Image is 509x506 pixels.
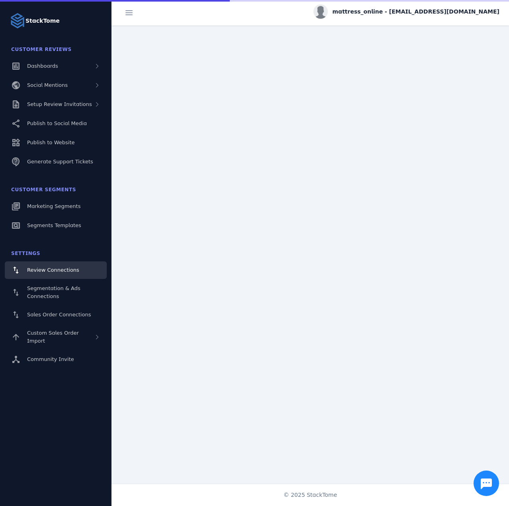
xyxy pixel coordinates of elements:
span: Community Invite [27,356,74,362]
a: Community Invite [5,351,107,368]
img: profile.jpg [313,4,328,19]
span: © 2025 StackTome [284,491,337,499]
img: Logo image [10,13,25,29]
a: Sales Order Connections [5,306,107,324]
span: Marketing Segments [27,203,80,209]
span: Generate Support Tickets [27,159,93,165]
span: Sales Order Connections [27,312,91,318]
a: Review Connections [5,261,107,279]
span: Segmentation & Ads Connections [27,285,80,299]
span: Custom Sales Order Import [27,330,79,344]
span: Customer Segments [11,187,76,192]
span: Review Connections [27,267,79,273]
button: mattress_online - [EMAIL_ADDRESS][DOMAIN_NAME] [313,4,499,19]
a: Segments Templates [5,217,107,234]
span: mattress_online - [EMAIL_ADDRESS][DOMAIN_NAME] [333,8,499,16]
strong: StackTome [25,17,60,25]
span: Dashboards [27,63,58,69]
span: Publish to Social Media [27,120,87,126]
span: Social Mentions [27,82,68,88]
span: Segments Templates [27,222,81,228]
a: Publish to Social Media [5,115,107,132]
span: Customer Reviews [11,47,72,52]
span: Setup Review Invitations [27,101,92,107]
span: Publish to Website [27,139,74,145]
a: Generate Support Tickets [5,153,107,171]
a: Publish to Website [5,134,107,151]
a: Marketing Segments [5,198,107,215]
a: Segmentation & Ads Connections [5,280,107,304]
span: Settings [11,251,40,256]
